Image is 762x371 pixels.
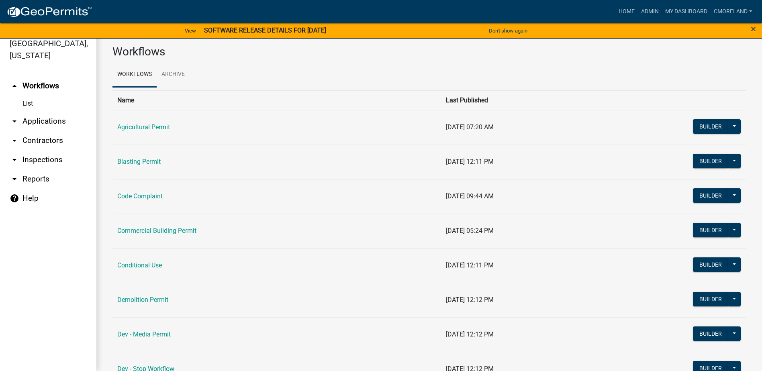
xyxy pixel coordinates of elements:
th: Last Published [441,90,636,110]
span: [DATE] 05:24 PM [446,227,494,234]
button: Builder [693,154,728,168]
a: Conditional Use [117,261,162,269]
button: Builder [693,119,728,134]
a: Archive [157,62,190,88]
a: Dev - Media Permit [117,330,171,338]
span: × [751,23,756,35]
h3: Workflows [112,45,746,59]
a: View [182,24,199,37]
a: Demolition Permit [117,296,168,304]
button: Don't show again [486,24,531,37]
button: Builder [693,326,728,341]
button: Builder [693,257,728,272]
span: [DATE] 07:20 AM [446,123,494,131]
a: Code Complaint [117,192,163,200]
a: My Dashboard [662,4,711,19]
span: [DATE] 12:11 PM [446,158,494,165]
i: arrow_drop_down [10,136,19,145]
button: Builder [693,188,728,203]
button: Close [751,24,756,34]
a: Home [615,4,638,19]
span: [DATE] 09:44 AM [446,192,494,200]
i: arrow_drop_up [10,81,19,91]
a: Agricultural Permit [117,123,170,131]
strong: SOFTWARE RELEASE DETAILS FOR [DATE] [204,26,326,34]
a: Workflows [112,62,157,88]
a: Admin [638,4,662,19]
a: cmoreland [711,4,756,19]
a: Commercial Building Permit [117,227,196,234]
i: arrow_drop_down [10,174,19,184]
i: arrow_drop_down [10,116,19,126]
th: Name [112,90,441,110]
a: Blasting Permit [117,158,161,165]
i: arrow_drop_down [10,155,19,165]
span: [DATE] 12:11 PM [446,261,494,269]
button: Builder [693,292,728,306]
button: Builder [693,223,728,237]
span: [DATE] 12:12 PM [446,296,494,304]
i: help [10,194,19,203]
span: [DATE] 12:12 PM [446,330,494,338]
